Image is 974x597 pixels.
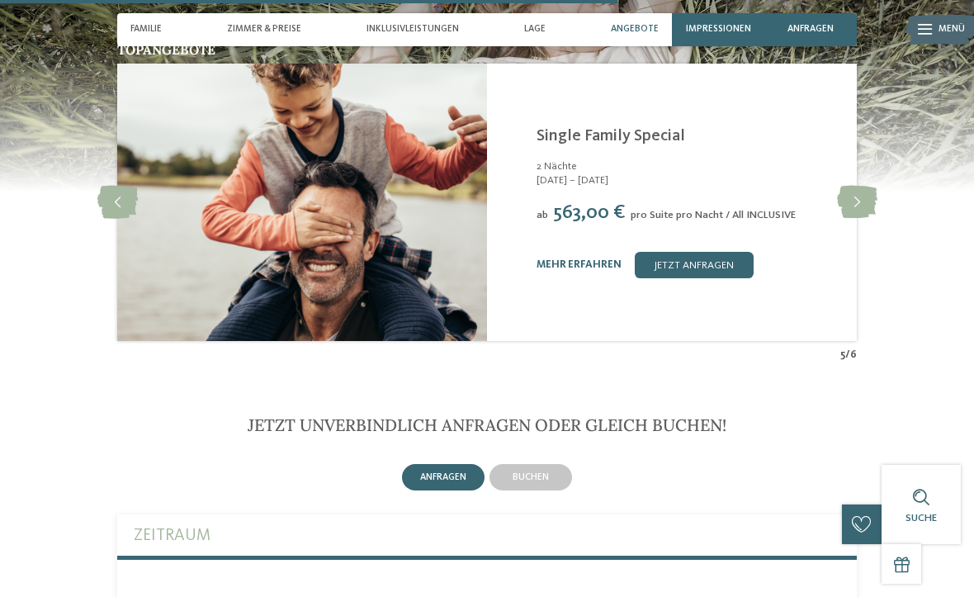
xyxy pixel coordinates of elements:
[117,41,215,58] span: Topangebote
[248,415,726,435] span: JETZT UNVERBINDLICH ANFRAGEN ODER GLEICH BUCHEN!
[524,24,546,35] span: Lage
[686,24,751,35] span: Impressionen
[787,24,834,35] span: anfragen
[631,210,796,220] span: pro Suite pro Nacht / All INCLUSIVE
[905,513,937,524] span: Suche
[553,203,626,223] span: 563,00 €
[537,210,548,220] span: ab
[537,128,685,145] a: Single Family Special
[134,514,840,556] label: Zeitraum
[227,24,301,35] span: Zimmer & Preise
[611,24,659,35] span: Angebote
[840,348,845,362] span: 5
[130,24,162,35] span: Familie
[537,161,577,172] span: 2 Nächte
[850,348,857,362] span: 6
[117,64,487,341] img: Single Family Special
[537,173,840,188] span: [DATE] – [DATE]
[537,259,622,270] a: mehr erfahren
[366,24,459,35] span: Inklusivleistungen
[513,472,549,482] span: buchen
[845,348,850,362] span: /
[635,252,754,278] a: jetzt anfragen
[487,462,574,493] a: buchen
[420,472,466,482] span: anfragen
